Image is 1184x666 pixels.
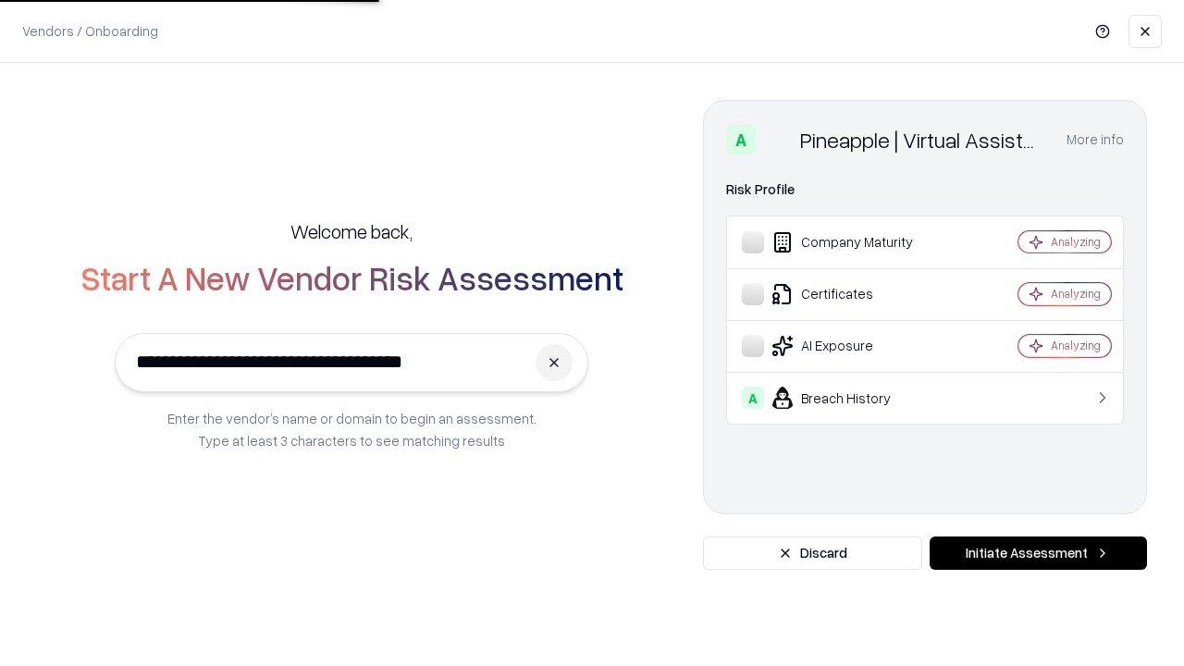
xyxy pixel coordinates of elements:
[1067,123,1124,156] button: More info
[742,387,963,409] div: Breach History
[726,125,756,154] div: A
[930,536,1147,570] button: Initiate Assessment
[800,125,1044,154] div: Pineapple | Virtual Assistant Agency
[742,283,963,305] div: Certificates
[1051,338,1101,353] div: Analyzing
[1051,234,1101,250] div: Analyzing
[763,125,793,154] img: Pineapple | Virtual Assistant Agency
[80,259,623,296] h2: Start A New Vendor Risk Assessment
[290,218,413,244] h5: Welcome back,
[742,335,963,357] div: AI Exposure
[1051,286,1101,302] div: Analyzing
[742,231,963,253] div: Company Maturity
[703,536,922,570] button: Discard
[22,21,158,41] p: Vendors / Onboarding
[167,407,536,451] p: Enter the vendor’s name or domain to begin an assessment. Type at least 3 characters to see match...
[726,179,1124,201] div: Risk Profile
[742,387,764,409] div: A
